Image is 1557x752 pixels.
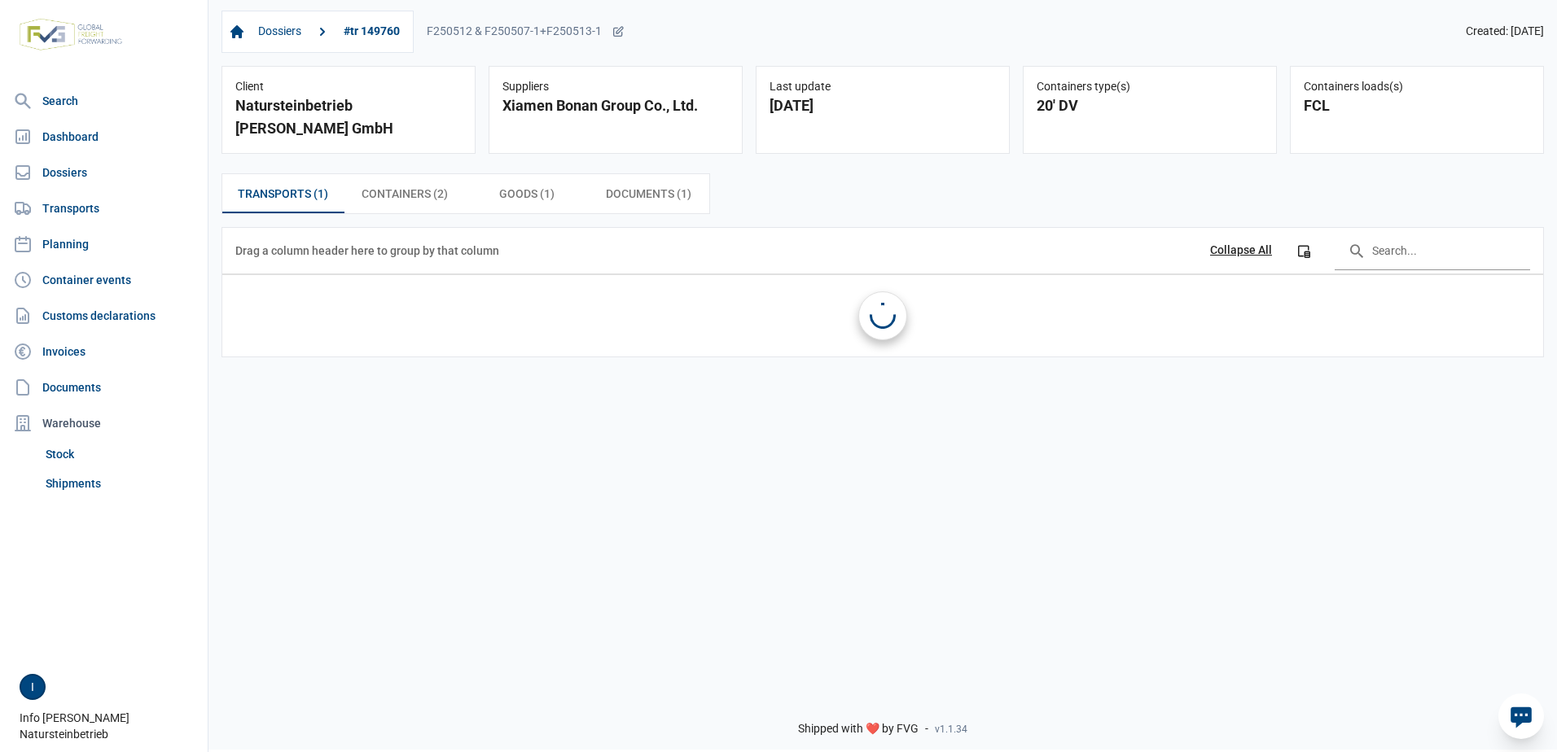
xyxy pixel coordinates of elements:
[252,18,308,46] a: Dossiers
[870,303,896,329] div: Loading...
[337,18,406,46] a: #tr 149760
[7,192,201,225] a: Transports
[499,184,555,203] span: Goods (1)
[606,184,691,203] span: Documents (1)
[1335,231,1530,270] input: Search in the data grid
[1304,80,1530,94] div: Containers loads(s)
[39,469,201,498] a: Shipments
[1210,243,1272,258] div: Collapse All
[798,722,919,737] span: Shipped with ❤️ by FVG
[238,184,328,203] span: Transports (1)
[1466,24,1544,39] span: Created: [DATE]
[925,722,928,737] span: -
[1304,94,1530,117] div: FCL
[7,407,201,439] div: Warehouse
[7,371,201,404] a: Documents
[7,299,201,332] a: Customs declarations
[935,723,967,736] span: v1.1.34
[7,85,201,117] a: Search
[770,80,996,94] div: Last update
[1037,80,1263,94] div: Containers type(s)
[235,94,462,140] div: Natursteinbetrieb [PERSON_NAME] GmbH
[235,228,1530,273] div: Data grid toolbar
[20,674,46,700] button: I
[7,264,201,296] a: Container events
[1037,94,1263,117] div: 20' DV
[7,335,201,368] a: Invoices
[7,156,201,189] a: Dossiers
[1289,236,1318,265] div: Column Chooser
[770,94,996,117] div: [DATE]
[235,238,499,264] div: Drag a column header here to group by that column
[7,228,201,260] a: Planning
[502,80,729,94] div: Suppliers
[502,94,729,117] div: Xiamen Bonan Group Co., Ltd.
[362,184,448,203] span: Containers (2)
[427,24,625,39] div: F250512 & F250507-1+F250513-1
[235,80,462,94] div: Client
[20,674,198,742] div: Info [PERSON_NAME] Natursteinbetrieb
[39,439,201,469] a: Stock
[7,120,201,153] a: Dashboard
[13,12,129,57] img: FVG - Global freight forwarding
